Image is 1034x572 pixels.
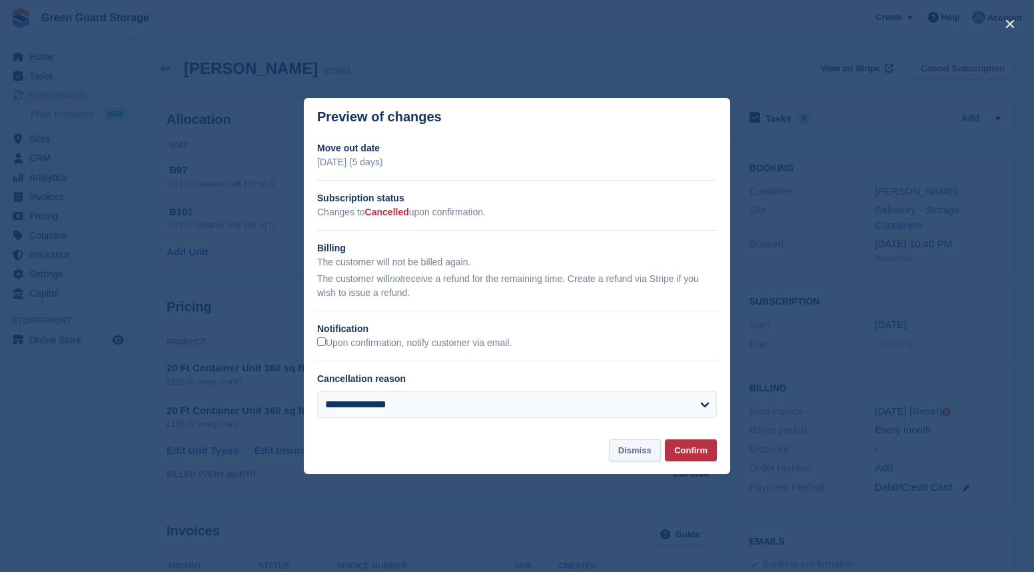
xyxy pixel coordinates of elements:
[317,141,717,155] h2: Move out date
[999,13,1021,35] button: close
[665,439,717,461] button: Confirm
[609,439,661,461] button: Dismiss
[390,273,402,284] em: not
[317,255,717,269] p: The customer will not be billed again.
[317,337,512,349] label: Upon confirmation, notify customer via email.
[317,241,717,255] h2: Billing
[317,337,326,346] input: Upon confirmation, notify customer via email.
[317,155,717,169] p: [DATE] (5 days)
[317,191,717,205] h2: Subscription status
[365,207,409,217] span: Cancelled
[317,373,406,384] label: Cancellation reason
[317,205,717,219] p: Changes to upon confirmation.
[317,109,442,125] p: Preview of changes
[317,322,717,336] h2: Notification
[317,272,717,300] p: The customer will receive a refund for the remaining time. Create a refund via Stripe if you wish...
